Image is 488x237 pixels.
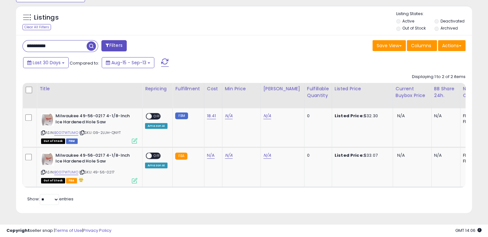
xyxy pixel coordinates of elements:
span: Compared to: [70,60,99,66]
b: Milwaukee 49-56-0217 4-1/8-Inch Ice Hardened Hole Saw [56,153,133,166]
span: FBA [66,178,77,183]
div: Fulfillment [175,85,201,92]
button: Filters [101,40,126,51]
div: N/A [434,153,455,158]
span: N/A [397,152,405,158]
span: Aug-15 - Sep-13 [111,59,146,66]
button: Last 30 Days [23,57,69,68]
a: B0017WTUMO [54,130,78,136]
div: Fulfillable Quantity [307,85,329,99]
div: N/A [434,113,455,119]
small: FBA [175,153,187,160]
a: N/A [207,152,215,159]
span: FBM [66,138,78,144]
label: Out of Stock [402,25,426,31]
div: Listed Price [335,85,390,92]
label: Active [402,18,414,24]
p: Listing States: [396,11,472,17]
div: Repricing [145,85,170,92]
span: | SKU: G9-2LUH-QNYT [79,130,121,135]
small: FBM [175,112,188,119]
div: seller snap | | [6,228,111,234]
i: hazardous material [77,178,84,182]
div: BB Share 24h. [434,85,458,99]
div: $32.30 [335,113,388,119]
span: Last 30 Days [33,59,61,66]
a: Privacy Policy [83,227,111,233]
span: 2025-10-14 14:06 GMT [455,227,482,233]
div: FBM: n/a [463,158,484,164]
label: Deactivated [440,18,464,24]
button: Columns [407,40,437,51]
div: Current Buybox Price [396,85,429,99]
b: Listed Price: [335,152,364,158]
div: $33.07 [335,153,388,158]
div: Cost [207,85,219,92]
div: Clear All Filters [22,24,51,30]
span: All listings that are currently out of stock and unavailable for purchase on Amazon [41,138,65,144]
label: Archived [440,25,458,31]
span: Columns [411,42,431,49]
a: B0017WTUMO [54,170,78,175]
img: 21zbtdkMOEL._SL40_.jpg [41,113,54,126]
div: Amazon AI [145,123,167,129]
span: OFF [152,153,162,158]
span: N/A [397,113,405,119]
h5: Listings [34,13,59,22]
div: Title [39,85,140,92]
span: OFF [152,114,162,119]
img: 21zbtdkMOEL._SL40_.jpg [41,153,54,165]
a: N/A [225,113,233,119]
a: N/A [263,113,271,119]
div: FBA: n/a [463,153,484,158]
button: Aug-15 - Sep-13 [102,57,154,68]
div: Amazon AI [145,162,167,168]
button: Actions [438,40,466,51]
div: [PERSON_NAME] [263,85,302,92]
div: Displaying 1 to 2 of 2 items [412,74,466,80]
button: Save View [372,40,406,51]
a: 18.41 [207,113,216,119]
a: N/A [263,152,271,159]
a: Terms of Use [55,227,82,233]
b: Listed Price: [335,113,364,119]
div: 0 [307,113,327,119]
div: 0 [307,153,327,158]
strong: Copyright [6,227,30,233]
a: N/A [225,152,233,159]
b: Milwaukee 49-56-0217 4-1/8-Inch Ice Hardened Hole Saw [56,113,133,127]
div: ASIN: [41,153,137,183]
span: Show: entries [27,196,73,202]
div: Num of Comp. [463,85,486,99]
div: ASIN: [41,113,137,143]
div: Min Price [225,85,258,92]
span: All listings that are currently out of stock and unavailable for purchase on Amazon [41,178,65,183]
div: FBM: n/a [463,119,484,125]
div: FBA: n/a [463,113,484,119]
span: | SKU: 49-56-0217 [79,170,115,175]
